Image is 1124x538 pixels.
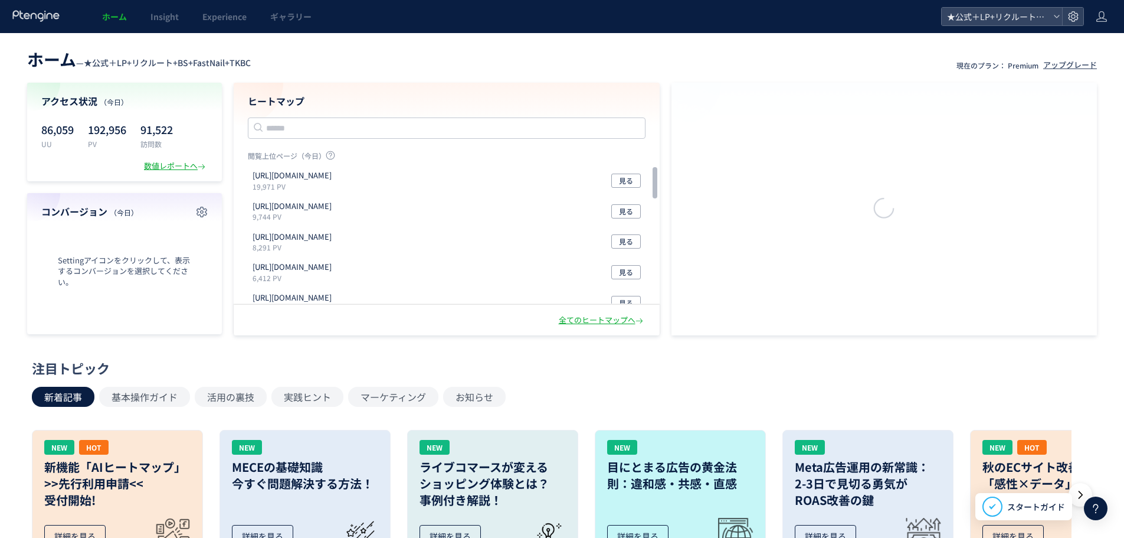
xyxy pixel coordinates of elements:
[253,201,332,212] p: https://fastnail.app/search/result
[253,242,336,252] p: 8,291 PV
[253,211,336,221] p: 9,744 PV
[348,387,438,407] button: マーケティング
[795,459,941,508] h3: Meta広告運用の新常識： 2-3日で見切る勇気が ROAS改善の鍵
[100,97,128,107] span: （今日）
[232,440,262,455] div: NEW
[253,273,336,283] p: 6,412 PV
[195,387,267,407] button: 活用の裏技
[611,265,641,279] button: 見る
[41,120,74,139] p: 86,059
[619,234,633,249] span: 見る
[202,11,247,22] span: Experience
[41,205,208,219] h4: コンバージョン
[102,11,127,22] span: ホーム
[232,459,378,492] h3: MECEの基礎知識 今すぐ問題解決する方法！
[253,170,332,181] p: https://fastnail.app
[27,47,251,71] div: —
[607,440,637,455] div: NEW
[795,440,825,455] div: NEW
[27,47,76,71] span: ホーム
[1043,60,1097,71] div: アップグレード
[443,387,506,407] button: お知らせ
[1017,440,1047,455] div: HOT
[607,459,753,492] h3: 目にとまる広告の黄金法則：違和感・共感・直感
[270,11,312,22] span: ギャラリー
[88,139,126,149] p: PV
[99,387,190,407] button: 基本操作ガイド
[253,231,332,243] p: https://tcb-beauty.net/menu/bnls-diet
[32,387,94,407] button: 新着記事
[84,57,251,69] span: ★公式＋LP+リクルート+BS+FastNail+TKBC
[619,174,633,188] span: 見る
[420,440,450,455] div: NEW
[44,459,191,508] h3: 新機能「AIヒートマップ」 >>先行利用申請<< 受付開始!
[611,204,641,219] button: 見る
[982,440,1012,455] div: NEW
[420,459,566,508] h3: ライブコマースが変える ショッピング体験とは？ 事例付き解説！
[79,440,109,455] div: HOT
[110,207,138,217] span: （今日）
[253,304,336,314] p: 5,460 PV
[253,292,332,304] p: https://t-c-b-biyougeka.com
[253,181,336,191] p: 19,971 PV
[253,262,332,273] p: https://tcb-beauty.net/menu/coupon_zero_002
[44,440,74,455] div: NEW
[88,120,126,139] p: 192,956
[619,296,633,310] span: 見る
[1007,501,1065,513] span: スタートガイド
[248,151,645,165] p: 閲覧上位ページ（今日）
[619,204,633,219] span: 見る
[611,234,641,249] button: 見る
[271,387,343,407] button: 実践ヒント
[619,265,633,279] span: 見る
[140,139,173,149] p: 訪問数
[41,255,208,288] span: Settingアイコンをクリックして、表示するコンバージョンを選択してください。
[611,174,641,188] button: 見る
[248,94,645,108] h4: ヒートマップ
[611,296,641,310] button: 見る
[559,315,645,326] div: 全てのヒートマップへ
[144,161,208,172] div: 数値レポートへ
[41,139,74,149] p: UU
[943,8,1048,25] span: ★公式＋LP+リクルート+BS+FastNail+TKBC
[41,94,208,108] h4: アクセス状況
[32,359,1086,377] div: 注目トピック
[140,120,173,139] p: 91,522
[150,11,179,22] span: Insight
[956,60,1038,70] p: 現在のプラン： Premium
